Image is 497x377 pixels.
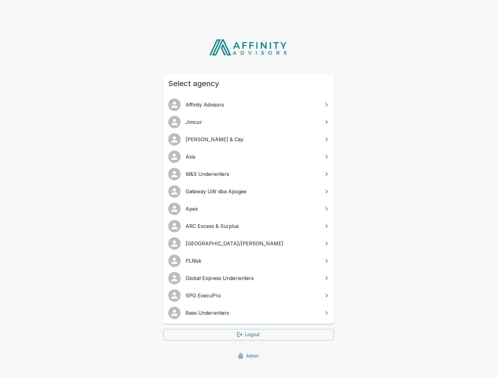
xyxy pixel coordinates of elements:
[163,350,334,362] a: Admin
[163,235,334,252] a: [GEOGRAPHIC_DATA]/[PERSON_NAME]
[168,79,329,89] span: Select agency
[163,252,334,270] a: PLRisk
[163,183,334,200] a: Gateway UW dba Apogee
[186,170,319,178] span: W&S Underwriters
[186,101,319,108] span: Affinity Advisors
[163,217,334,235] a: ARC Excess & Surplus
[163,131,334,148] a: [PERSON_NAME] & Cay
[186,222,319,230] span: ARC Excess & Surplus
[163,96,334,113] a: Affinity Advisors
[163,148,334,165] a: Axis
[163,200,334,217] a: Apex
[163,329,334,340] a: Logout
[186,240,319,247] span: [GEOGRAPHIC_DATA]/[PERSON_NAME]
[163,113,334,131] a: Jimcor
[163,304,334,322] a: Bass Underwriters
[186,136,319,143] span: [PERSON_NAME] & Cay
[186,309,319,317] span: Bass Underwriters
[163,165,334,183] a: W&S Underwriters
[186,205,319,213] span: Apex
[204,37,293,58] img: Affinity Advisors Logo
[163,287,334,304] a: SPG ExecuPro
[186,292,319,299] span: SPG ExecuPro
[186,188,319,195] span: Gateway UW dba Apogee
[186,118,319,126] span: Jimcor
[163,270,334,287] a: Global Express Underwriters
[186,257,319,265] span: PLRisk
[186,274,319,282] span: Global Express Underwriters
[186,153,319,160] span: Axis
